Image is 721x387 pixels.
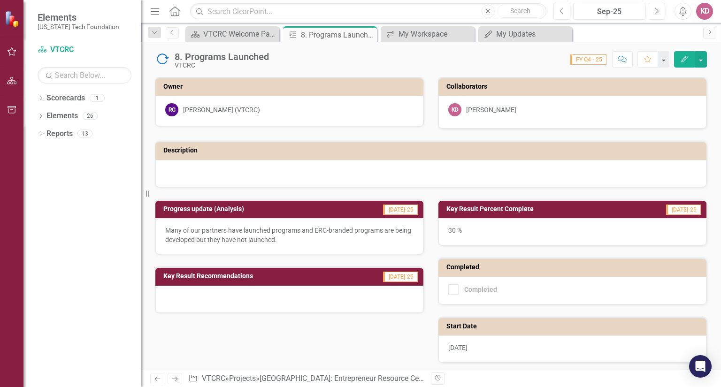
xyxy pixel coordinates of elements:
[496,28,570,40] div: My Updates
[46,93,85,104] a: Scorecards
[190,3,546,20] input: Search ClearPoint...
[163,83,419,90] h3: Owner
[399,28,472,40] div: My Workspace
[383,28,472,40] a: My Workspace
[448,344,468,351] span: [DATE]
[383,205,418,215] span: [DATE]-25
[438,218,706,245] div: 30 %
[38,67,131,83] input: Search Below...
[301,29,375,41] div: 8. Programs Launched
[481,28,570,40] a: My Updates
[510,7,530,15] span: Search
[188,28,277,40] a: VTCRC Welcome Page
[77,129,92,137] div: 13
[446,83,702,90] h3: Collaborators
[446,205,628,212] h3: Key Result Percent Complete
[203,28,277,40] div: VTCRC Welcome Page
[163,147,702,154] h3: Description
[260,374,508,383] a: [GEOGRAPHIC_DATA]: Entrepreneur Resource Center (KnowledgeWorks 2.0)
[570,54,606,65] span: FY Q4 - 25
[38,23,119,30] small: [US_STATE] Tech Foundation
[155,52,170,67] img: In Progress
[46,129,73,139] a: Reports
[448,103,461,116] div: KD
[183,105,260,114] div: [PERSON_NAME] (VTCRC)
[90,94,105,102] div: 1
[188,373,424,384] div: » » »
[163,205,340,212] h3: Progress update (Analysis)
[175,62,269,69] div: VTCRC
[497,5,544,18] button: Search
[46,111,78,121] a: Elements
[163,273,346,280] h3: Key Result Recommendations
[689,355,712,378] div: Open Intercom Messenger
[446,323,702,330] h3: Start Date
[165,226,414,244] p: Many of our partners have launched programs and ERC-branded programs are being developed but they...
[175,52,269,62] div: 8. Programs Launched
[576,6,642,17] div: Sep-25
[466,105,516,114] div: [PERSON_NAME]
[202,374,225,383] a: VTCRC
[446,264,702,271] h3: Completed
[229,374,256,383] a: Projects
[696,3,713,20] button: KD
[38,12,119,23] span: Elements
[573,3,645,20] button: Sep-25
[165,103,178,116] div: RG
[383,272,418,282] span: [DATE]-25
[666,205,701,215] span: [DATE]-25
[83,112,98,120] div: 26
[5,10,22,27] img: ClearPoint Strategy
[38,45,131,55] a: VTCRC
